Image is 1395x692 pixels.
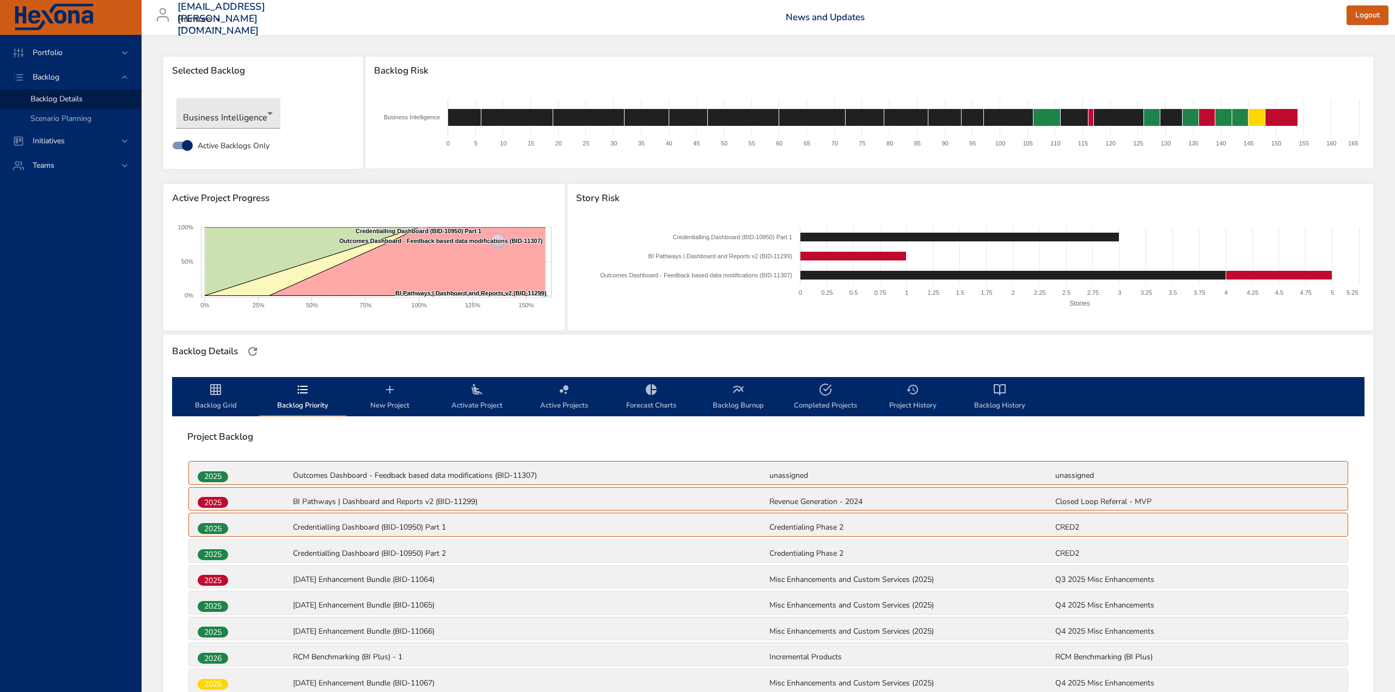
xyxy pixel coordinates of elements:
[859,140,865,147] text: 75
[1347,289,1358,296] text: 5.25
[266,383,340,412] span: Backlog Priority
[769,652,1053,663] p: Incremental Products
[253,302,265,308] text: 25%
[769,496,1053,507] p: Revenue Generation - 2024
[941,140,948,147] text: 90
[1348,140,1358,147] text: 165
[527,383,601,412] span: Active Projects
[395,290,547,296] text: BI Pathways | Dashboard and Reports v2 (BID-11299)
[384,114,440,120] text: Business Intelligence
[1225,289,1228,296] text: 4
[1168,289,1177,296] text: 3.5
[1055,652,1339,663] p: RCM Benchmarking (BI Plus)
[306,302,318,308] text: 50%
[198,497,228,508] span: 2025
[786,11,865,23] a: News and Updates
[187,432,1349,442] span: Project Backlog
[969,140,976,147] text: 95
[179,383,253,412] span: Backlog Grid
[1133,140,1143,147] text: 125
[1347,5,1388,26] button: Logout
[776,140,782,147] text: 60
[1055,496,1339,507] p: Closed Loop Referral - MVP
[185,292,193,299] text: 0%
[1078,140,1088,147] text: 115
[24,136,74,146] span: Initiatives
[24,160,63,171] span: Teams
[1271,140,1281,147] text: 150
[1216,140,1226,147] text: 140
[769,548,1053,559] p: Credentialing Phase 2
[1194,289,1205,296] text: 3.75
[1326,140,1336,147] text: 160
[555,140,562,147] text: 20
[198,627,228,638] div: 2025
[200,302,209,308] text: 0%
[1244,140,1253,147] text: 145
[804,140,810,147] text: 65
[181,258,193,265] text: 50%
[693,140,700,147] text: 45
[1140,289,1152,296] text: 3.25
[293,496,767,507] p: BI Pathways | Dashboard and Reports v2 (BID-11299)
[721,140,727,147] text: 50
[769,678,1053,689] p: Misc Enhancements and Custom Services (2025)
[412,302,427,308] text: 100%
[172,65,354,76] span: Selected Backlog
[1055,522,1339,533] p: CRED2
[359,302,371,308] text: 75%
[244,343,261,360] button: Refresh Page
[905,289,908,296] text: 1
[176,98,280,129] div: Business Intelligence
[665,140,672,147] text: 40
[13,4,95,31] img: Hexona
[293,626,767,637] p: [DATE] Enhancement Bundle (BID-11066)
[169,343,241,360] div: Backlog Details
[198,549,228,560] span: 2025
[172,377,1365,416] div: backlog-tab
[995,140,1005,147] text: 100
[638,140,645,147] text: 35
[293,600,767,611] p: [DATE] Enhancement Bundle (BID-11065)
[831,140,838,147] text: 70
[928,289,939,296] text: 1.25
[1275,289,1283,296] text: 4.5
[1118,289,1121,296] text: 3
[701,383,775,412] span: Backlog Burnup
[293,470,767,481] p: Outcomes Dashboard - Feedback based data modifications (BID-11307)
[1355,9,1380,22] span: Logout
[198,575,228,586] div: 2025
[1034,289,1045,296] text: 2.25
[293,574,767,585] p: [DATE] Enhancement Bundle (BID-11064)
[293,522,767,533] p: Credentialling Dashboard (BID-10950) Part 1
[198,601,228,612] div: 2025
[30,113,91,124] span: Scenario Planning
[769,626,1053,637] p: Misc Enhancements and Custom Services (2025)
[1247,289,1258,296] text: 4.25
[198,627,228,638] span: 2025
[1050,140,1060,147] text: 110
[614,383,688,412] span: Forecast Charts
[576,193,1365,204] span: Story Risk
[648,253,792,259] text: BI Pathways | Dashboard and Reports v2 (BID-11299)
[198,575,228,586] span: 2025
[981,289,992,296] text: 1.75
[198,600,228,612] span: 2025
[293,548,767,559] p: Credentialling Dashboard (BID-10950) Part 2
[474,140,478,147] text: 5
[198,471,228,482] div: 2025
[178,11,224,28] div: Raintree
[956,289,964,296] text: 1.5
[769,522,1053,533] p: Credentialing Phase 2
[1299,140,1308,147] text: 155
[1055,626,1339,637] p: Q4 2025 Misc Enhancements
[446,140,450,147] text: 0
[769,600,1053,611] p: Misc Enhancements and Custom Services (2025)
[769,574,1053,585] p: Misc Enhancements and Custom Services (2025)
[518,302,534,308] text: 150%
[963,383,1037,412] span: Backlog History
[1062,289,1070,296] text: 2.5
[788,383,862,412] span: Completed Projects
[24,47,71,58] span: Portfolio
[1087,289,1099,296] text: 2.75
